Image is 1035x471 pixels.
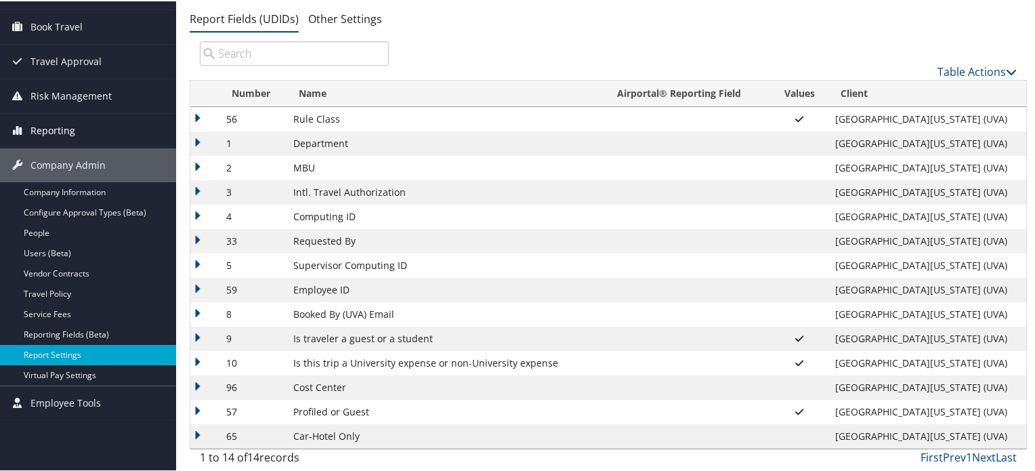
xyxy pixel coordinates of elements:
td: Employee ID [287,277,606,301]
td: [GEOGRAPHIC_DATA][US_STATE] (UVA) [828,350,1026,374]
a: 1 [966,449,972,464]
td: [GEOGRAPHIC_DATA][US_STATE] (UVA) [828,155,1026,179]
td: 8 [219,301,287,325]
td: Booked By (UVA) Email [287,301,606,325]
a: Prev [943,449,966,464]
td: Supervisor Computing ID [287,252,606,277]
span: Risk Management [30,78,112,112]
td: 57 [219,398,287,423]
td: 56 [219,106,287,130]
td: [GEOGRAPHIC_DATA][US_STATE] (UVA) [828,228,1026,252]
th: Values [770,79,828,106]
a: Next [972,449,996,464]
td: Intl. Travel Authorization [287,179,606,203]
td: Requested By [287,228,606,252]
span: Company Admin [30,147,106,181]
td: Department [287,130,606,155]
td: 9 [219,325,287,350]
td: 96 [219,374,287,398]
input: Search [200,40,389,64]
span: Travel Approval [30,43,102,77]
td: 65 [219,423,287,447]
td: 3 [219,179,287,203]
td: Cost Center [287,374,606,398]
td: [GEOGRAPHIC_DATA][US_STATE] (UVA) [828,398,1026,423]
td: 33 [219,228,287,252]
td: [GEOGRAPHIC_DATA][US_STATE] (UVA) [828,130,1026,155]
span: Employee Tools [30,385,101,419]
td: Is traveler a guest or a student [287,325,606,350]
td: MBU [287,155,606,179]
a: Report Fields (UDIDs) [190,10,299,25]
span: Reporting [30,112,75,146]
td: Computing ID [287,203,606,228]
td: [GEOGRAPHIC_DATA][US_STATE] (UVA) [828,423,1026,447]
td: [GEOGRAPHIC_DATA][US_STATE] (UVA) [828,374,1026,398]
td: Car-Hotel Only [287,423,606,447]
th: Client [828,79,1026,106]
span: 14 [247,449,259,464]
a: Table Actions [937,63,1017,78]
td: Rule Class [287,106,606,130]
td: [GEOGRAPHIC_DATA][US_STATE] (UVA) [828,252,1026,277]
div: 1 to 14 of records [200,448,389,471]
a: First [921,449,943,464]
a: Other Settings [308,10,382,25]
th: Name [287,79,606,106]
a: Last [996,449,1017,464]
td: 10 [219,350,287,374]
td: 4 [219,203,287,228]
td: Profiled or Guest [287,398,606,423]
th: Number [219,79,287,106]
td: [GEOGRAPHIC_DATA][US_STATE] (UVA) [828,277,1026,301]
td: Is this trip a University expense or non-University expense [287,350,606,374]
td: 1 [219,130,287,155]
td: 59 [219,277,287,301]
span: Book Travel [30,9,83,43]
td: [GEOGRAPHIC_DATA][US_STATE] (UVA) [828,325,1026,350]
td: [GEOGRAPHIC_DATA][US_STATE] (UVA) [828,203,1026,228]
td: [GEOGRAPHIC_DATA][US_STATE] (UVA) [828,301,1026,325]
td: [GEOGRAPHIC_DATA][US_STATE] (UVA) [828,179,1026,203]
td: 5 [219,252,287,277]
td: [GEOGRAPHIC_DATA][US_STATE] (UVA) [828,106,1026,130]
th: Airportal&reg; Reporting Field [605,79,770,106]
td: 2 [219,155,287,179]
